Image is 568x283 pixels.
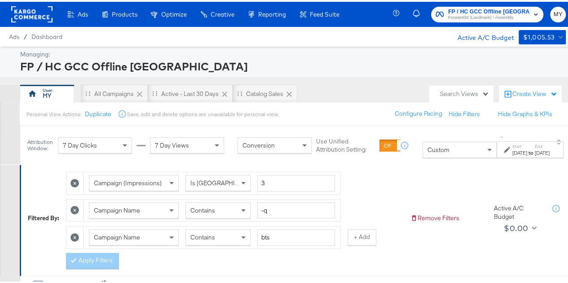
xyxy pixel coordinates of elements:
div: FP / HC GCC Offline [GEOGRAPHIC_DATA] [20,57,564,72]
div: Managing: [20,48,564,57]
button: Hide Graphs & KPIs [498,108,552,117]
div: Drag to reorder tab [85,89,90,94]
button: Hide Filters [449,108,480,117]
span: Is [GEOGRAPHIC_DATA] [190,177,259,185]
div: Search Views [440,88,489,96]
span: Campaign Name [94,205,140,213]
label: End: [535,142,550,148]
a: Dashboard [31,31,62,39]
button: Remove Filters [410,212,459,221]
span: Contains [190,231,215,239]
span: Feed Suite [310,9,339,16]
span: Campaign (Impressions) [94,177,162,185]
span: 7 Day Views [155,139,189,148]
div: Personal View Actions: [26,109,81,116]
span: Forward3d (Landmark) / Assembly [448,13,530,20]
div: $1,005.53 [523,30,555,41]
div: Active - Last 30 Days [161,88,219,96]
span: Contains [190,205,215,213]
div: [DATE] [512,148,527,155]
button: Configure Pacing [388,104,449,120]
div: Save, edit and delete options are unavailable for personal view. [127,109,278,116]
span: Conversion [242,139,275,148]
input: Enter a number [257,173,335,190]
strong: to [527,148,535,154]
span: Custom [427,144,449,152]
div: Drag to reorder tab [152,89,157,94]
div: Drag to reorder tab [237,89,242,94]
span: Ads [78,9,88,16]
button: $0.00 [500,219,538,233]
span: FP / HC GCC Offline [GEOGRAPHIC_DATA] [448,5,530,15]
span: Products [112,9,137,16]
input: Enter a search term [257,200,335,217]
span: Reporting [258,9,286,16]
div: All Campaigns [94,88,134,96]
button: FP / HC GCC Offline [GEOGRAPHIC_DATA]Forward3d (Landmark) / Assembly [431,5,543,21]
span: Optimize [161,9,187,16]
button: $1,005.53 [519,28,566,43]
div: Active A/C Budget [448,28,514,42]
div: Catalog Sales [246,88,283,96]
span: / [19,31,31,39]
button: + Add [348,227,376,244]
label: Start: [512,142,527,148]
span: Creative [211,9,234,16]
div: Active A/C Budget [494,202,543,219]
div: [DATE] [535,148,550,155]
div: Filtered By: [28,212,59,221]
button: MY [550,5,566,21]
span: 7 Day Clicks [63,139,97,148]
span: Ads [9,31,19,39]
span: Campaign Name [94,231,140,239]
input: Enter a search term [257,227,335,244]
div: Attribution Window: [27,137,53,150]
div: Create View [512,88,557,97]
div: $0.00 [504,220,528,233]
span: MY [554,8,562,18]
span: ↑ [498,134,506,137]
button: Duplicate [84,108,111,117]
div: MY [43,90,51,98]
label: Use Unified Attribution Setting: [316,135,376,152]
